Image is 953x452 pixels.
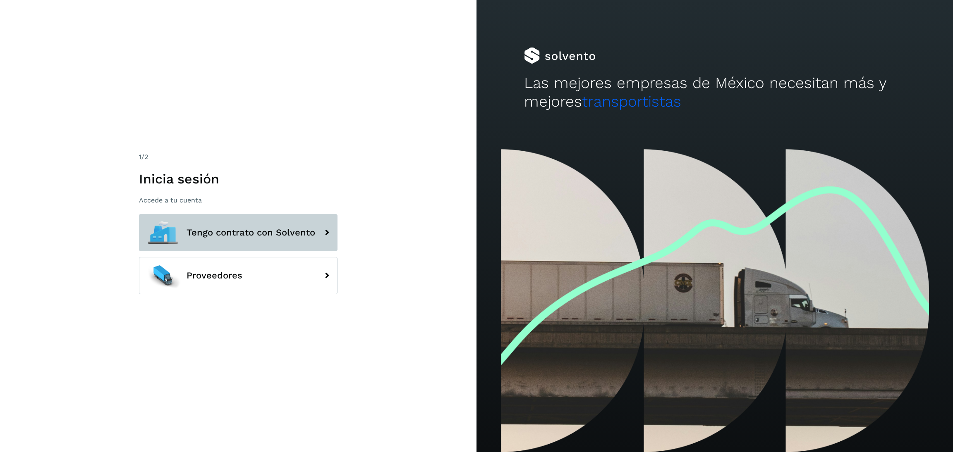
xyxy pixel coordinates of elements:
span: 1 [139,153,141,161]
span: Proveedores [187,271,242,281]
button: Tengo contrato con Solvento [139,214,338,251]
span: transportistas [582,93,681,110]
p: Accede a tu cuenta [139,196,338,204]
span: Tengo contrato con Solvento [187,228,315,238]
button: Proveedores [139,257,338,294]
h2: Las mejores empresas de México necesitan más y mejores [524,74,905,111]
h1: Inicia sesión [139,171,338,187]
div: /2 [139,152,338,162]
